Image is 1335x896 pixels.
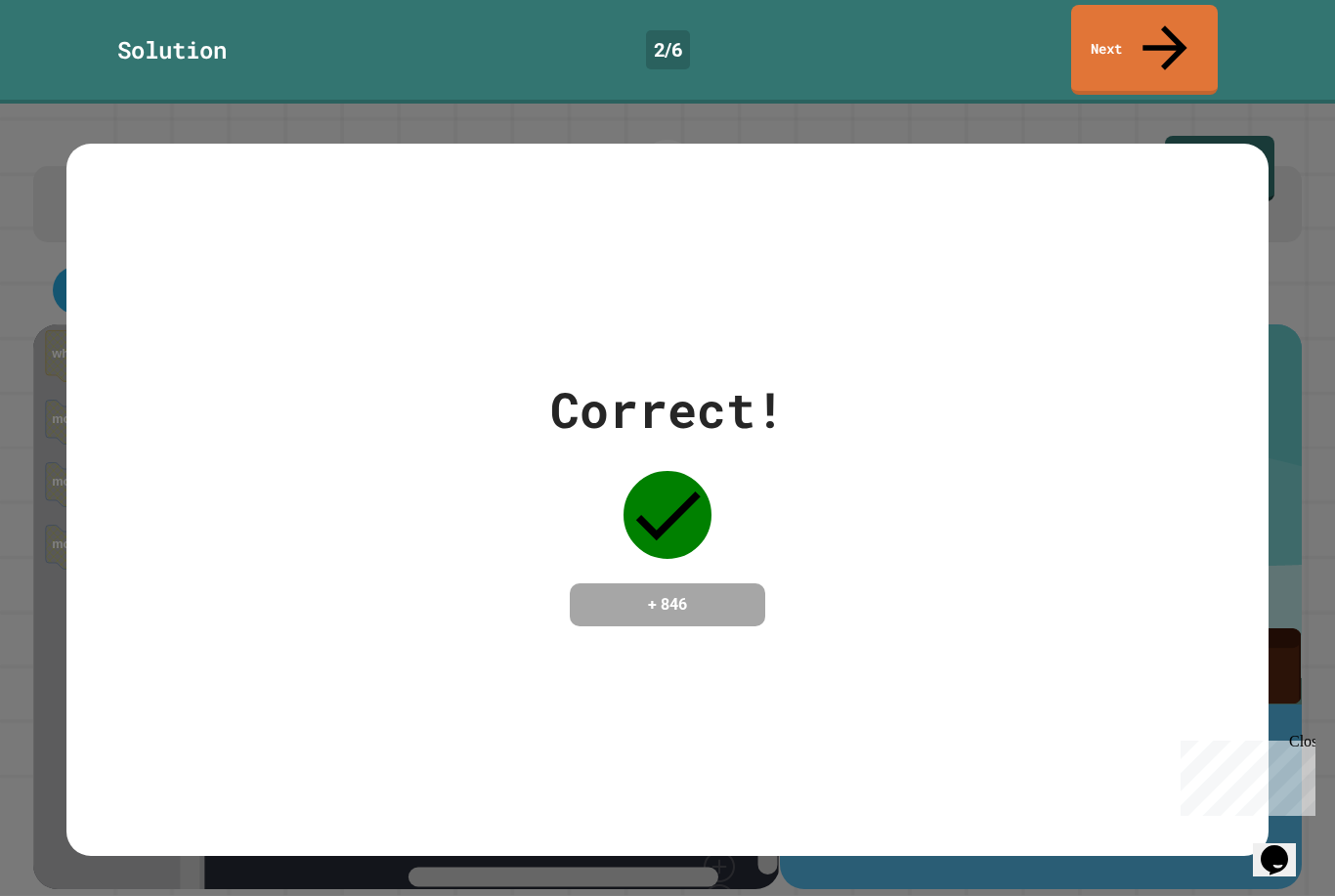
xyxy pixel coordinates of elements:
[8,8,135,124] div: Chat with us now!Close
[1253,818,1315,876] iframe: chat widget
[117,32,227,67] div: Solution
[550,373,785,447] div: Correct!
[1173,733,1315,816] iframe: chat widget
[1071,5,1218,95] a: Next
[646,30,690,69] div: 2 / 6
[589,593,746,617] h4: + 846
